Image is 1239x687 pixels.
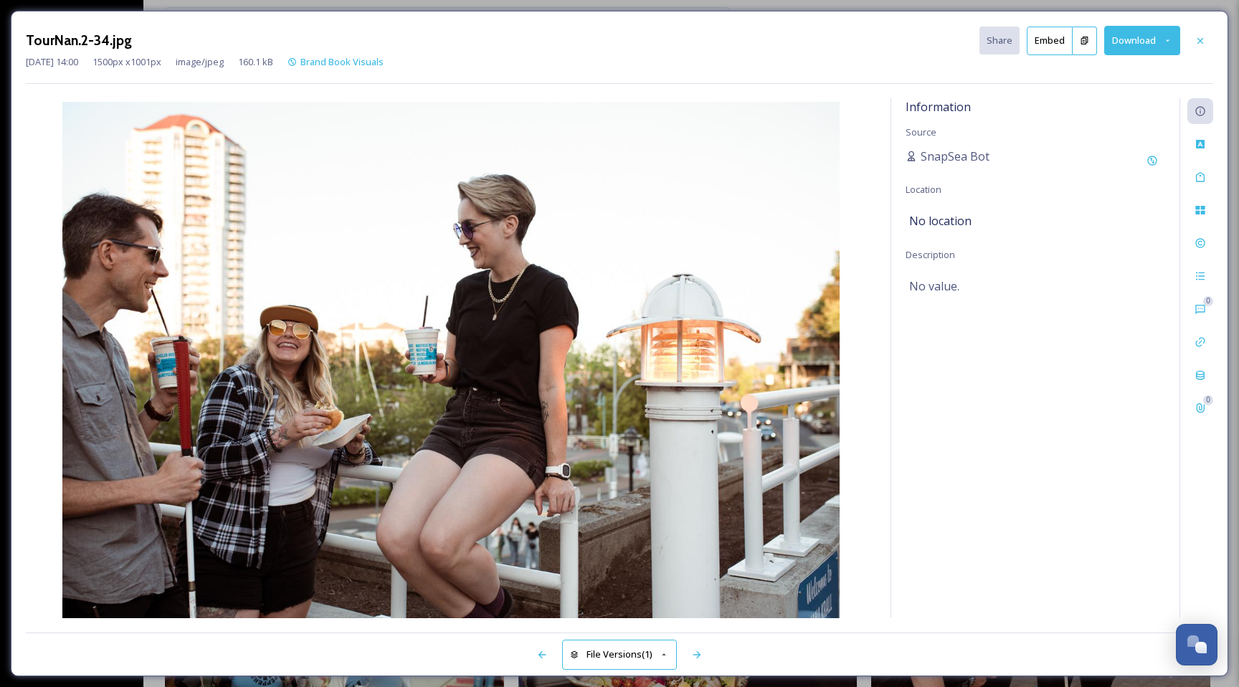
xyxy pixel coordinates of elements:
[906,125,936,138] span: Source
[909,278,959,295] span: No value.
[1027,27,1073,55] button: Embed
[906,183,941,196] span: Location
[238,55,273,69] span: 160.1 kB
[562,640,677,669] button: File Versions(1)
[300,55,384,68] span: Brand Book Visuals
[1176,624,1217,665] button: Open Chat
[909,212,972,229] span: No location
[1104,26,1180,55] button: Download
[92,55,161,69] span: 1500 px x 1001 px
[26,55,78,69] span: [DATE] 14:00
[26,102,876,621] img: 1rrsz9LKKn2EHTMC99jBz3vGq6SIlLrfP.jpg
[921,148,989,165] span: SnapSea Bot
[1203,395,1213,405] div: 0
[1203,296,1213,306] div: 0
[906,248,955,261] span: Description
[176,55,224,69] span: image/jpeg
[979,27,1020,55] button: Share
[26,30,132,51] h3: TourNan.2-34.jpg
[906,99,971,115] span: Information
